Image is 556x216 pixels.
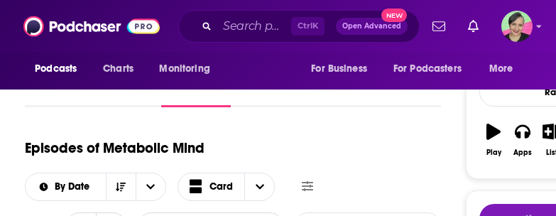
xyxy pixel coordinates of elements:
[479,55,531,82] button: open menu
[25,55,95,82] button: open menu
[360,75,397,107] a: Lists2
[178,10,420,43] div: Search podcasts, credits, & more...
[25,173,166,201] h2: Choose List sort
[103,59,133,79] span: Charts
[74,75,144,107] a: InsightsPodchaser Pro
[513,148,532,157] div: Apps
[306,75,343,107] a: Credits
[23,13,160,40] img: Podchaser - Follow, Share and Rate Podcasts
[414,75,449,107] a: Similar
[159,59,209,79] span: Monitoring
[209,182,233,192] span: Card
[336,18,408,35] button: Open AdvancedNew
[486,148,501,157] div: Play
[248,75,289,107] a: Reviews
[393,59,462,79] span: For Podcasters
[26,182,106,192] button: open menu
[136,173,165,200] button: open menu
[35,59,77,79] span: Podcasts
[508,114,538,166] button: Apps
[501,11,533,42] img: User Profile
[161,75,230,107] a: Episodes139
[178,173,276,201] button: Choose View
[501,11,533,42] span: Logged in as LizDVictoryBelt
[381,9,407,22] span: New
[342,23,401,30] span: Open Advanced
[301,55,385,82] button: open menu
[479,114,508,166] button: Play
[25,139,205,157] h1: Episodes of Metabolic Mind
[489,59,513,79] span: More
[106,173,136,200] button: Sort Direction
[462,14,484,38] a: Show notifications dropdown
[94,55,142,82] a: Charts
[501,11,533,42] button: Show profile menu
[427,14,451,38] a: Show notifications dropdown
[55,182,94,192] span: By Date
[311,59,367,79] span: For Business
[291,17,325,36] span: Ctrl K
[149,55,228,82] button: open menu
[384,55,482,82] button: open menu
[25,75,57,107] a: About
[217,15,291,38] input: Search podcasts, credits, & more...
